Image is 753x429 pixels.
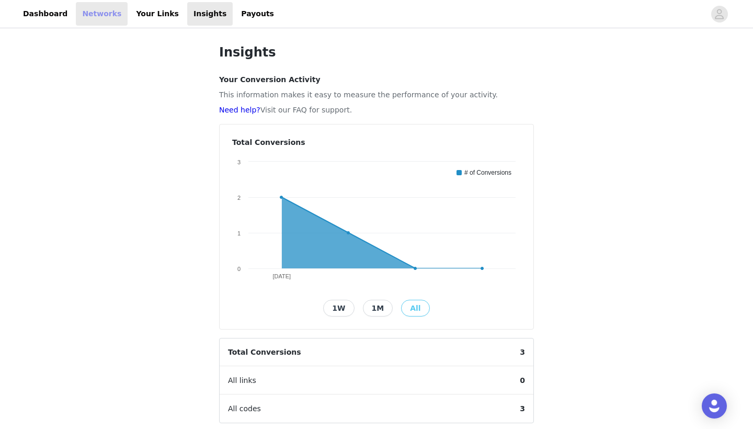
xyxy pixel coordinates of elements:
[76,2,128,26] a: Networks
[702,393,727,419] div: Open Intercom Messenger
[511,395,533,423] span: 3
[237,195,241,201] text: 2
[187,2,233,26] a: Insights
[220,338,310,366] span: Total Conversions
[464,169,511,176] text: # of Conversions
[219,106,260,114] a: Need help?
[219,105,534,116] p: Visit our FAQ for support.
[237,266,241,272] text: 0
[232,137,521,148] h4: Total Conversions
[220,367,265,394] span: All links
[17,2,74,26] a: Dashboard
[219,74,534,85] h4: Your Conversion Activity
[237,230,241,236] text: 1
[235,2,280,26] a: Payouts
[323,300,354,317] button: 1W
[220,395,269,423] span: All codes
[511,338,533,366] span: 3
[401,300,429,317] button: All
[130,2,185,26] a: Your Links
[273,273,291,279] text: [DATE]
[511,367,533,394] span: 0
[363,300,393,317] button: 1M
[237,159,241,165] text: 3
[219,43,534,62] h1: Insights
[219,89,534,100] p: This information makes it easy to measure the performance of your activity.
[714,6,724,22] div: avatar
